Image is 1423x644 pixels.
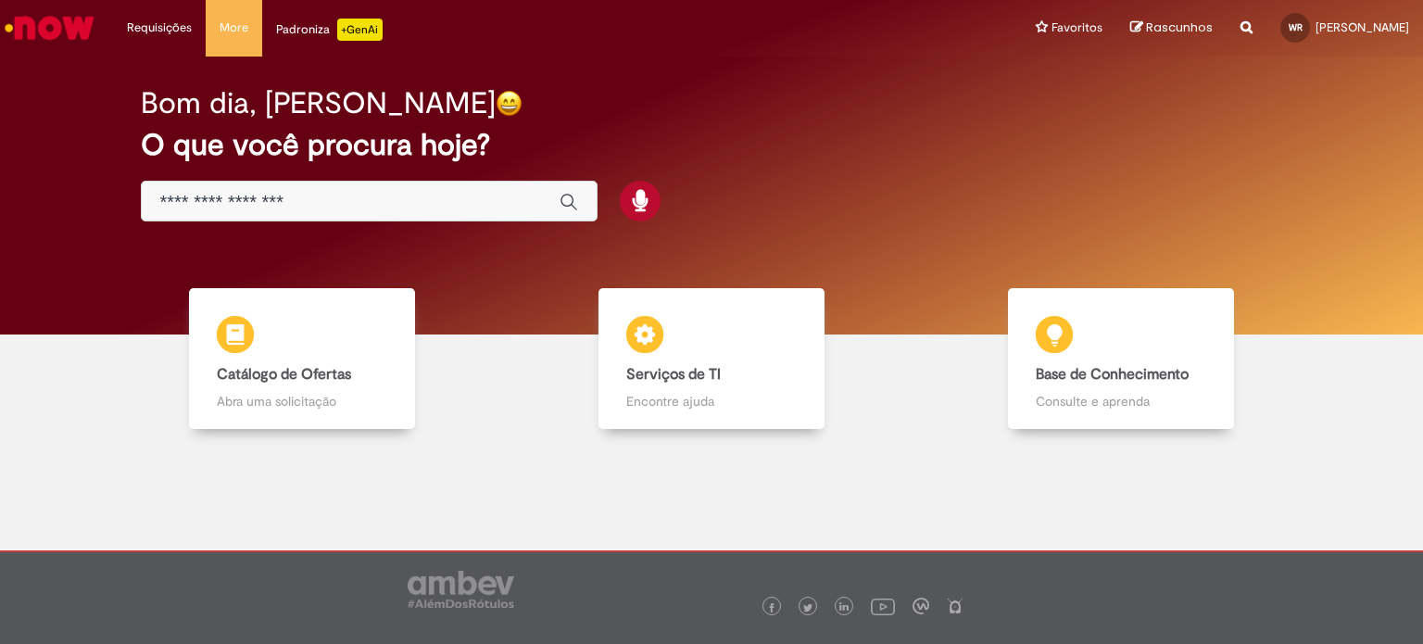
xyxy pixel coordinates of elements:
p: Encontre ajuda [626,392,796,410]
span: Requisições [127,19,192,37]
img: ServiceNow [2,9,97,46]
img: logo_footer_twitter.png [803,603,812,612]
a: Catálogo de Ofertas Abra uma solicitação [97,288,507,430]
img: logo_footer_naosei.png [947,598,963,614]
img: logo_footer_youtube.png [871,594,895,618]
p: +GenAi [337,19,383,41]
img: logo_footer_facebook.png [767,603,776,612]
b: Base de Conhecimento [1036,365,1189,384]
span: More [220,19,248,37]
span: Favoritos [1052,19,1102,37]
h2: O que você procura hoje? [141,129,1283,161]
span: [PERSON_NAME] [1316,19,1409,35]
span: WR [1289,21,1303,33]
span: Rascunhos [1146,19,1213,36]
b: Catálogo de Ofertas [217,365,351,384]
b: Serviços de TI [626,365,721,384]
img: logo_footer_workplace.png [913,598,929,614]
img: logo_footer_ambev_rotulo_gray.png [408,571,514,608]
div: Padroniza [276,19,383,41]
p: Abra uma solicitação [217,392,386,410]
a: Serviços de TI Encontre ajuda [507,288,916,430]
h2: Bom dia, [PERSON_NAME] [141,87,496,120]
a: Base de Conhecimento Consulte e aprenda [916,288,1326,430]
a: Rascunhos [1130,19,1213,37]
p: Consulte e aprenda [1036,392,1205,410]
img: happy-face.png [496,90,523,117]
img: logo_footer_linkedin.png [839,602,849,613]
